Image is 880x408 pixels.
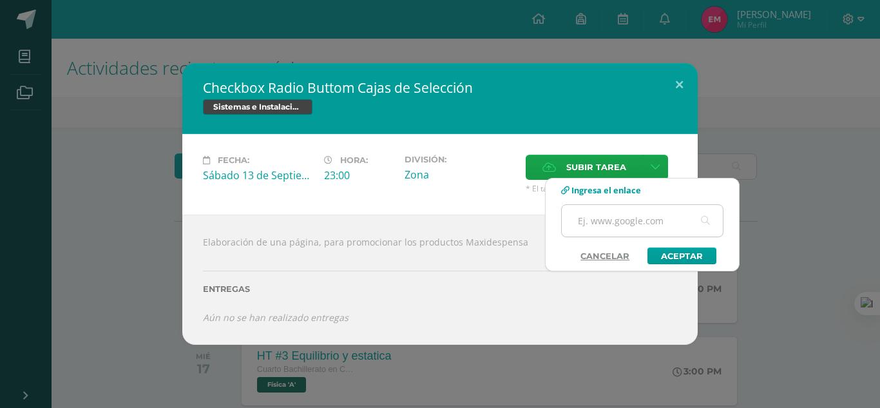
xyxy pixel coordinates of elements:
button: Close (Esc) [661,63,698,107]
span: Ingresa el enlace [571,184,641,196]
div: Elaboración de una página, para promocionar los productos Maxidespensa [182,215,698,345]
span: Hora: [340,155,368,165]
div: 23:00 [324,168,394,182]
span: * El tamaño máximo permitido es 50 MB [526,183,677,194]
h2: Checkbox Radio Buttom Cajas de Selección [203,79,677,97]
span: Sistemas e Instalación de Software [203,99,312,115]
a: Aceptar [647,248,716,264]
span: Subir tarea [566,155,626,179]
a: Cancelar [568,248,642,264]
div: Zona [405,168,515,182]
label: Entregas [203,284,677,294]
label: División: [405,155,515,164]
span: Fecha: [218,155,249,165]
input: Ej. www.google.com [562,205,723,237]
i: Aún no se han realizado entregas [203,311,349,324]
div: Sábado 13 de Septiembre [203,168,314,182]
